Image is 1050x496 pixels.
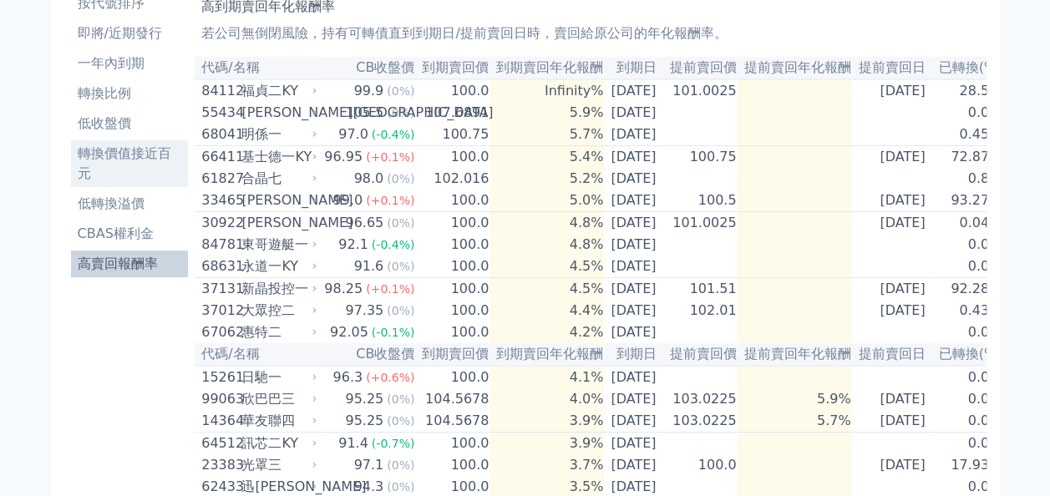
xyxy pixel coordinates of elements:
[604,410,662,433] td: [DATE]
[851,212,931,235] td: [DATE]
[241,411,313,431] div: 華友聯四
[604,300,662,321] td: [DATE]
[71,140,189,187] a: 轉換價值接近百元
[851,454,931,476] td: [DATE]
[201,279,237,299] div: 37131
[366,194,414,207] span: (+0.1%)
[387,84,414,98] span: (0%)
[662,212,737,235] td: 101.0025
[71,20,189,47] a: 即將/近期發行
[201,213,237,233] div: 30922
[320,57,415,79] th: CB收盤價
[662,343,737,366] th: 提前賣回價
[489,343,604,366] th: 到期賣回年化報酬
[372,437,415,450] span: (-0.7%)
[489,57,604,79] th: 到期賣回年化報酬
[201,455,237,475] div: 23383
[931,146,1002,169] td: 72.87%
[489,79,604,102] td: Infinity%
[201,124,237,144] div: 68041
[931,454,1002,476] td: 17.93%
[931,168,1002,190] td: 0.8%
[342,301,387,321] div: 97.35
[351,455,388,475] div: 97.1
[604,366,662,388] td: [DATE]
[415,343,489,366] th: 到期賣回價
[662,388,737,410] td: 103.0225
[489,124,604,146] td: 5.7%
[201,190,237,210] div: 33465
[415,278,489,301] td: 100.0
[241,169,313,189] div: 合晶七
[737,343,851,366] th: 提前賣回年化報酬
[851,300,931,321] td: [DATE]
[71,224,189,244] li: CBAS權利金
[241,256,313,276] div: 永道一KY
[662,190,737,212] td: 100.5
[851,57,931,79] th: 提前賣回日
[489,168,604,190] td: 5.2%
[931,124,1002,146] td: 0.45%
[372,238,415,251] span: (-0.4%)
[415,212,489,235] td: 100.0
[366,371,414,384] span: (+0.6%)
[387,480,414,493] span: (0%)
[335,235,372,255] div: 92.1
[201,433,237,453] div: 64512
[387,216,414,230] span: (0%)
[201,389,237,409] div: 99063
[195,57,320,79] th: 代碼/名稱
[342,213,387,233] div: 96.65
[415,366,489,388] td: 100.0
[662,57,737,79] th: 提前賣回價
[662,300,737,321] td: 102.01
[931,212,1002,235] td: 0.04%
[241,389,313,409] div: 欣巴巴三
[415,234,489,256] td: 100.0
[387,392,414,406] span: (0%)
[71,190,189,217] a: 低轉換溢價
[241,279,313,299] div: 新晶投控一
[415,79,489,102] td: 100.0
[415,57,489,79] th: 到期賣回價
[662,278,737,301] td: 101.51
[604,321,662,343] td: [DATE]
[415,410,489,433] td: 104.5678
[489,102,604,124] td: 5.9%
[201,147,237,167] div: 66411
[604,57,662,79] th: 到期日
[71,53,189,73] li: 一年內到期
[415,454,489,476] td: 100.0
[604,343,662,366] th: 到期日
[604,388,662,410] td: [DATE]
[241,455,313,475] div: 光罩三
[737,410,851,433] td: 5.7%
[415,388,489,410] td: 104.5678
[851,410,931,433] td: [DATE]
[201,367,237,387] div: 15261
[71,80,189,107] a: 轉換比例
[351,256,388,276] div: 91.6
[351,169,388,189] div: 98.0
[321,279,366,299] div: 98.25
[604,433,662,455] td: [DATE]
[604,102,662,124] td: [DATE]
[931,343,1002,366] th: 已轉換(%)
[320,343,415,366] th: CB收盤價
[931,278,1002,301] td: 92.28%
[489,433,604,455] td: 3.9%
[71,23,189,43] li: 即將/近期發行
[241,147,313,167] div: 基士德一KY
[489,410,604,433] td: 3.9%
[851,278,931,301] td: [DATE]
[415,300,489,321] td: 100.0
[662,79,737,102] td: 101.0025
[201,256,237,276] div: 68631
[415,102,489,124] td: 107.6891
[931,433,1002,455] td: 0.0%
[201,169,237,189] div: 61827
[241,235,313,255] div: 東哥遊艇一
[351,81,388,101] div: 99.9
[241,124,313,144] div: 明係一
[489,454,604,476] td: 3.7%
